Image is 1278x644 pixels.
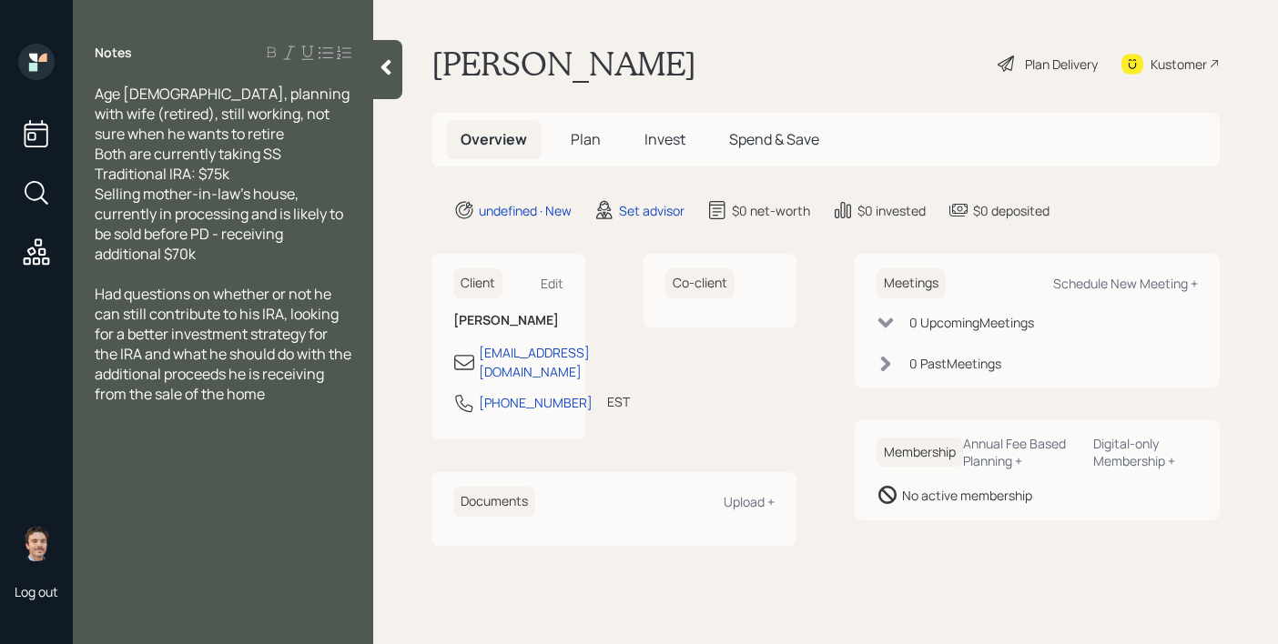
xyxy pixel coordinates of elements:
div: $0 invested [857,201,926,220]
div: [EMAIL_ADDRESS][DOMAIN_NAME] [479,343,590,381]
div: $0 deposited [973,201,1050,220]
div: Log out [15,583,58,600]
h6: Co-client [665,268,735,298]
span: Plan [571,129,601,149]
div: Schedule New Meeting + [1053,275,1198,292]
div: Plan Delivery [1025,55,1098,74]
span: Traditional IRA: $75k [95,164,229,184]
div: 0 Upcoming Meeting s [909,313,1034,332]
div: undefined · New [479,201,572,220]
span: Spend & Save [729,129,819,149]
span: Invest [644,129,685,149]
div: 0 Past Meeting s [909,354,1001,373]
h6: [PERSON_NAME] [453,313,563,328]
div: EST [607,392,630,411]
span: Overview [461,129,527,149]
span: Both are currently taking SS [95,144,281,164]
div: [PHONE_NUMBER] [479,393,593,412]
div: Edit [541,275,563,292]
div: Kustomer [1151,55,1207,74]
div: Digital-only Membership + [1093,435,1198,469]
label: Notes [95,44,132,62]
h6: Membership [877,438,963,468]
img: robby-grisanti-headshot.png [18,525,55,561]
span: Selling mother-in-law's house, currently in processing and is likely to be sold before PD - recei... [95,184,346,264]
div: Set advisor [619,201,685,220]
h6: Documents [453,487,535,517]
div: $0 net-worth [732,201,810,220]
div: Annual Fee Based Planning + [963,435,1079,469]
div: No active membership [902,486,1032,505]
h6: Client [453,268,502,298]
div: Upload + [724,493,775,510]
span: Had questions on whether or not he can still contribute to his IRA, looking for a better investme... [95,284,354,404]
h6: Meetings [877,268,946,298]
h1: [PERSON_NAME] [431,44,696,84]
span: Age [DEMOGRAPHIC_DATA], planning with wife (retired), still working, not sure when he wants to re... [95,84,352,144]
